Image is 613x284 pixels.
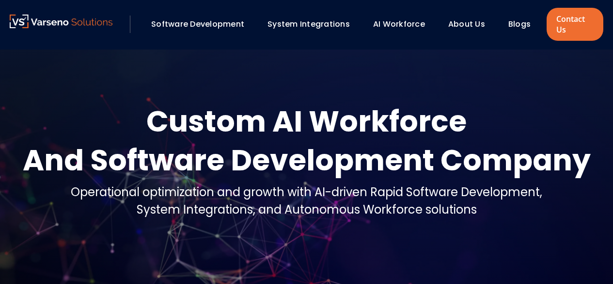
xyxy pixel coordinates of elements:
a: AI Workforce [373,18,425,30]
div: And Software Development Company [23,141,591,180]
div: Software Development [146,16,258,33]
div: AI Workforce [368,16,439,33]
a: System Integrations [267,18,350,30]
div: Custom AI Workforce [23,102,591,141]
a: Contact Us [547,8,603,41]
a: About Us [448,18,485,30]
div: System Integrations [263,16,363,33]
a: Varseno Solutions – Product Engineering & IT Services [10,15,112,34]
a: Software Development [151,18,244,30]
img: Varseno Solutions – Product Engineering & IT Services [10,15,112,28]
div: Operational optimization and growth with AI-driven Rapid Software Development, [71,184,542,201]
div: System Integrations, and Autonomous Workforce solutions [71,201,542,218]
div: Blogs [503,16,544,33]
a: Blogs [508,18,531,30]
div: About Us [443,16,499,33]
